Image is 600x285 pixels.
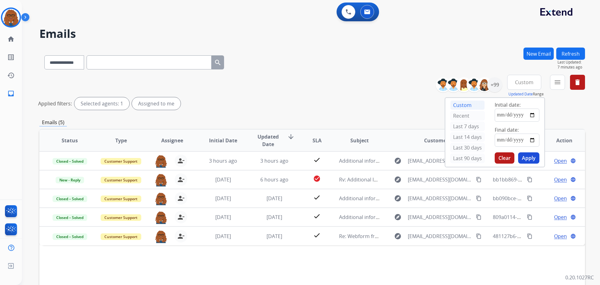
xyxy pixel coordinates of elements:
mat-icon: explore [394,232,402,240]
span: 3 hours ago [260,157,288,164]
span: Last Updated: [557,60,585,65]
mat-icon: content_copy [476,177,482,182]
span: [EMAIL_ADDRESS][DOMAIN_NAME] [408,157,472,165]
span: 481127b6-01e7-40ac-a3f3-1654ca541f2f [493,233,585,240]
img: agent-avatar [155,192,167,205]
span: [EMAIL_ADDRESS][DOMAIN_NAME] [408,213,472,221]
span: Customer [424,137,448,144]
div: +99 [487,77,502,92]
span: Closed – Solved [52,158,87,165]
mat-icon: content_copy [527,233,532,239]
span: 809a0114-5c13-48c8-8faf-45efb1bd659d [493,214,586,221]
span: Open [554,157,567,165]
mat-icon: inbox [7,90,15,97]
div: Assigned to me [132,97,181,110]
span: [DATE] [267,233,282,240]
mat-icon: language [570,177,576,182]
div: Last 7 days [450,122,485,131]
img: agent-avatar [155,211,167,224]
span: [DATE] [215,214,231,221]
span: [EMAIL_ADDRESS][DOMAIN_NAME] [408,195,472,202]
img: agent-avatar [155,155,167,168]
span: [EMAIL_ADDRESS][DOMAIN_NAME] [408,232,472,240]
p: Emails (5) [39,119,67,126]
span: Closed – Solved [52,214,87,221]
mat-icon: explore [394,213,402,221]
div: Last 14 days [450,132,485,142]
span: [DATE] [267,214,282,221]
mat-icon: explore [394,195,402,202]
h2: Emails [39,28,585,40]
mat-icon: explore [394,157,402,165]
div: Last 90 days [450,154,485,163]
span: Rv: Additional Information Needed [339,176,420,183]
span: Closed – Solved [52,196,87,202]
span: Type [115,137,127,144]
mat-icon: check_circle [313,175,321,182]
button: New Email [523,48,554,60]
div: Recent [450,111,485,120]
span: Range [508,91,544,97]
mat-icon: language [570,158,576,164]
span: Customer Support [101,233,141,240]
img: agent-avatar [155,230,167,243]
mat-icon: menu [554,79,561,86]
span: 3 hours ago [209,157,237,164]
button: Custom [507,75,541,90]
mat-icon: list_alt [7,53,15,61]
button: Apply [518,152,539,164]
span: Customer Support [101,196,141,202]
span: Closed – Solved [52,233,87,240]
mat-icon: content_copy [527,214,532,220]
p: 0.20.1027RC [565,274,594,281]
span: Open [554,213,567,221]
button: Updated Date [508,92,533,97]
span: Final date: [495,126,519,133]
div: Custom [450,100,485,110]
span: bb1bb869-b788-4e45-814d-d160e5160c7a [493,176,591,183]
span: Custom [515,81,533,84]
span: Customer Support [101,177,141,183]
mat-icon: history [7,72,15,79]
mat-icon: check [313,212,321,220]
mat-icon: content_copy [476,214,482,220]
span: [DATE] [215,195,231,202]
mat-icon: check [313,232,321,239]
mat-icon: check [313,156,321,164]
mat-icon: person_remove [177,232,185,240]
mat-icon: content_copy [476,196,482,201]
img: agent-avatar [155,173,167,186]
span: Initial Date [209,137,237,144]
mat-icon: content_copy [476,233,482,239]
span: Assignee [161,137,183,144]
span: New - Reply [56,177,84,183]
mat-icon: person_remove [177,195,185,202]
button: Refresh [556,48,585,60]
img: avatar [2,9,20,26]
mat-icon: language [570,233,576,239]
button: Clear [495,152,514,164]
mat-icon: check [313,194,321,201]
span: Additional information Needed [339,195,412,202]
mat-icon: content_copy [527,196,532,201]
span: 6 hours ago [260,176,288,183]
mat-icon: person_remove [177,213,185,221]
mat-icon: language [570,214,576,220]
mat-icon: home [7,35,15,43]
span: [DATE] [267,195,282,202]
span: Updated Date [254,133,282,148]
span: Status [62,137,78,144]
span: Initial date: [495,101,521,108]
span: Open [554,195,567,202]
mat-icon: explore [394,176,402,183]
mat-icon: person_remove [177,157,185,165]
mat-icon: search [214,59,222,66]
mat-icon: content_copy [527,177,532,182]
span: [DATE] [215,233,231,240]
mat-icon: language [570,196,576,201]
span: [EMAIL_ADDRESS][DOMAIN_NAME] [408,176,472,183]
div: Selected agents: 1 [74,97,129,110]
p: Applied filters: [38,100,72,107]
span: Customer Support [101,158,141,165]
span: SLA [312,137,322,144]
